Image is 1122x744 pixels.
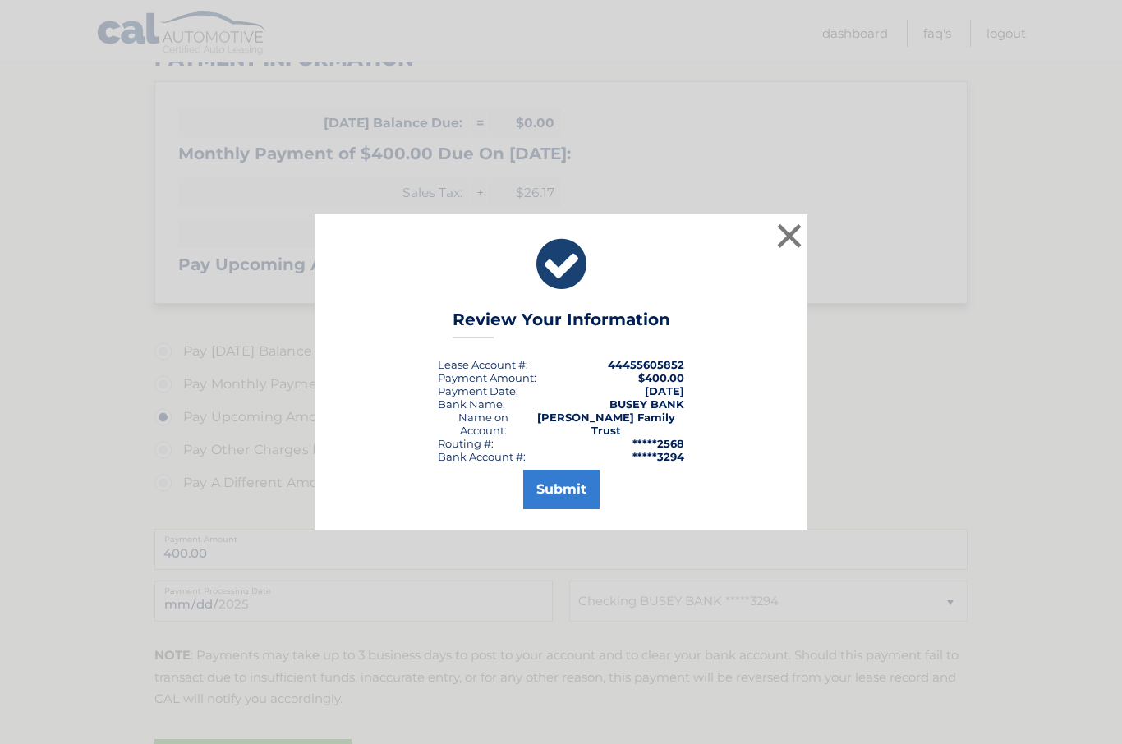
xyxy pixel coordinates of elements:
div: Lease Account #: [438,358,528,371]
strong: [PERSON_NAME] Family Trust [537,411,675,437]
button: Submit [523,470,600,509]
div: Routing #: [438,437,494,450]
div: Payment Amount: [438,371,536,384]
h3: Review Your Information [453,310,670,338]
strong: 44455605852 [608,358,684,371]
strong: BUSEY BANK [609,397,684,411]
div: Bank Account #: [438,450,526,463]
div: Name on Account: [438,411,528,437]
button: × [773,219,806,252]
span: Payment Date [438,384,516,397]
span: $400.00 [638,371,684,384]
div: Bank Name: [438,397,505,411]
div: : [438,384,518,397]
span: [DATE] [645,384,684,397]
